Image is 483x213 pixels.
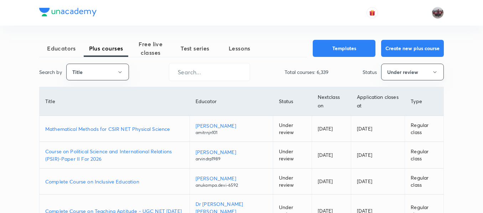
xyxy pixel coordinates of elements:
th: Type [405,87,443,116]
button: Under review [381,64,444,80]
span: Test series [173,44,217,53]
td: Regular class [405,169,443,195]
a: [PERSON_NAME]arvindrp1989 [196,148,267,162]
th: Application closes at [351,87,405,116]
th: Title [40,87,189,116]
a: Complete Course on Inclusive Education [45,178,184,185]
a: [PERSON_NAME]amitrnjn101 [196,122,267,136]
td: Regular class [405,116,443,142]
button: Title [66,64,129,80]
td: [DATE] [351,169,405,195]
button: Create new plus course [381,40,444,57]
td: [DATE] [312,169,351,195]
td: Regular class [405,142,443,169]
img: Company Logo [39,8,97,16]
p: Search by [39,68,62,76]
a: [PERSON_NAME]anukampa.devi-6592 [196,175,267,188]
td: [DATE] [351,116,405,142]
td: Under review [273,116,312,142]
td: [DATE] [312,116,351,142]
p: [PERSON_NAME] [196,148,267,156]
span: Free live classes [128,40,173,57]
th: Educator [189,87,273,116]
p: amitrnjn101 [196,129,267,136]
th: Status [273,87,312,116]
p: [PERSON_NAME] [196,122,267,129]
td: Under review [273,142,312,169]
input: Search... [169,63,250,81]
p: [PERSON_NAME] [196,175,267,182]
p: Total courses: 6,339 [285,68,328,76]
td: [DATE] [312,142,351,169]
img: amirhussain Hussain [432,7,444,19]
img: avatar [369,10,375,16]
p: Status [363,68,377,76]
a: Mathematical Methods for CSIR NET Physical Science [45,125,184,133]
td: Under review [273,169,312,195]
button: Templates [313,40,375,57]
th: Next class on [312,87,351,116]
a: Company Logo [39,8,97,18]
span: Lessons [217,44,262,53]
td: [DATE] [351,142,405,169]
p: arvindrp1989 [196,156,267,162]
button: avatar [367,7,378,18]
span: Educators [39,44,84,53]
a: Course on Political Science and International Relations (PSIR)-Paper II For 2026 [45,148,184,163]
span: Plus courses [84,44,128,53]
p: anukampa.devi-6592 [196,182,267,188]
